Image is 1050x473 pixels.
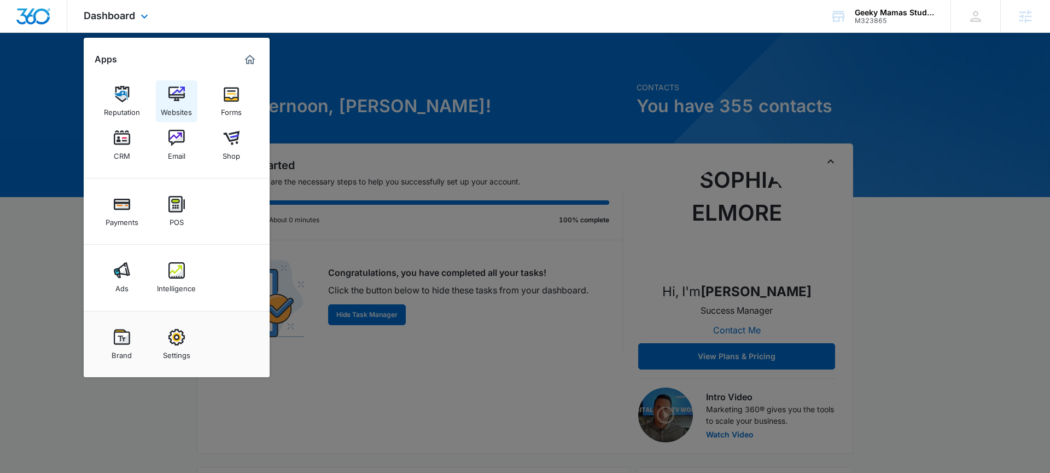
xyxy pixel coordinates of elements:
div: v 4.0.25 [31,18,54,26]
div: Forms [221,102,242,117]
div: Reputation [104,102,140,117]
div: account id [855,17,935,25]
div: Websites [161,102,192,117]
div: Intelligence [157,279,196,293]
img: website_grey.svg [17,28,26,37]
div: POS [170,212,184,227]
img: logo_orange.svg [17,18,26,26]
span: Dashboard [84,10,135,21]
a: Websites [156,80,197,122]
img: tab_domain_overview_orange.svg [30,64,38,72]
a: Marketing 360® Dashboard [241,51,259,68]
a: Settings [156,324,197,365]
img: tab_keywords_by_traffic_grey.svg [109,64,118,72]
a: Brand [101,324,143,365]
a: CRM [101,124,143,166]
div: Settings [163,345,190,360]
a: Ads [101,257,143,298]
div: Keywords by Traffic [121,65,184,72]
div: Shop [223,146,240,160]
div: Domain Overview [42,65,98,72]
a: Shop [211,124,252,166]
div: CRM [114,146,130,160]
a: Reputation [101,80,143,122]
div: Brand [112,345,132,360]
a: Intelligence [156,257,197,298]
a: Forms [211,80,252,122]
a: POS [156,191,197,232]
a: Email [156,124,197,166]
div: Email [168,146,185,160]
div: Payments [106,212,138,227]
div: Ads [115,279,129,293]
div: Domain: [DOMAIN_NAME] [28,28,120,37]
h2: Apps [95,54,117,65]
a: Payments [101,191,143,232]
div: account name [855,8,935,17]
